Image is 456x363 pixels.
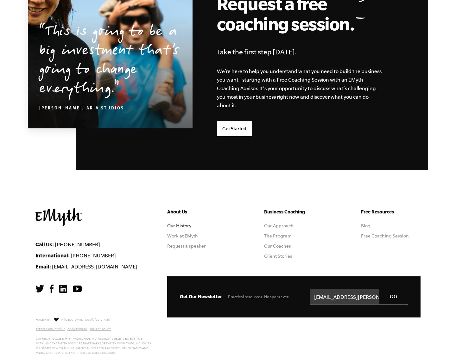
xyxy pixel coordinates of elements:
[35,208,82,226] img: EMyth
[217,46,394,58] h4: Take the first step [DATE].
[54,317,59,322] img: Love
[67,328,87,331] a: Cookie Policy
[167,223,191,228] a: Our History
[264,243,291,249] a: Our Coaches
[361,208,421,216] h5: Free Resources
[264,223,294,228] a: Our Approach
[52,264,137,269] a: [EMAIL_ADDRESS][DOMAIN_NAME]
[217,121,252,136] a: Get Started
[167,243,206,249] a: Request a speaker
[90,328,111,331] a: Privacy Policy
[71,253,116,258] a: [PHONE_NUMBER]
[264,208,324,216] h5: Business Coaching
[361,223,370,228] a: Blog
[55,242,100,247] a: [PHONE_NUMBER]
[35,241,54,247] strong: Call Us:
[35,285,44,292] img: Twitter
[50,285,54,293] img: Facebook
[361,233,409,238] a: Free Coaching Session
[39,23,181,99] p: This is going to be a big investment that’s going to change everything.
[264,233,292,238] a: The Program
[180,294,222,299] span: Get Our Newsletter
[379,289,408,304] input: GO
[36,328,65,331] a: Terms & Conditions
[59,285,67,293] img: LinkedIn
[39,106,124,111] cite: [PERSON_NAME], Aria Studios
[424,333,456,363] iframe: Chat Widget
[36,317,152,355] p: Made with in [GEOGRAPHIC_DATA], [US_STATE]. Copyright © 2025 E-Myth Worldwide, Inc. All rights re...
[35,263,51,269] strong: Email:
[310,289,408,305] input: name@emailaddress.com
[167,208,227,216] h5: About Us
[73,286,82,292] img: YouTube
[228,294,289,299] span: Practical resources. No spam ever.
[167,233,198,238] a: Work at EMyth
[217,67,382,110] p: We’re here to help you understand what you need to build the business you want - starting with a ...
[35,252,70,258] strong: International:
[264,254,292,259] a: Client Stories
